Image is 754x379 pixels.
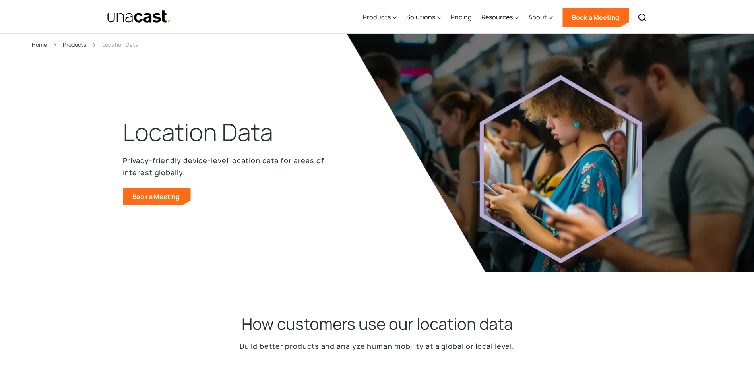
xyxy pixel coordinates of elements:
[107,10,172,24] img: Unacast text logo
[481,12,513,22] div: Resources
[102,40,138,49] div: Location Data
[451,1,472,34] a: Pricing
[528,12,547,22] div: About
[240,340,514,352] p: Build better products and analyze human mobility at a global or local level.
[481,1,519,34] div: Resources
[562,8,629,27] a: Book a Meeting
[528,1,553,34] div: About
[242,313,513,334] h2: How customers use our location data
[107,10,172,24] a: home
[363,12,391,22] div: Products
[123,116,273,148] h1: Location Data
[123,155,330,178] p: Privacy-friendly device-level location data for areas of interest globally.
[406,12,435,22] div: Solutions
[32,40,47,49] a: Home
[123,188,191,205] a: Book a Meeting
[363,1,397,34] div: Products
[406,1,441,34] div: Solutions
[638,13,647,22] img: Search icon
[63,40,86,49] a: Products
